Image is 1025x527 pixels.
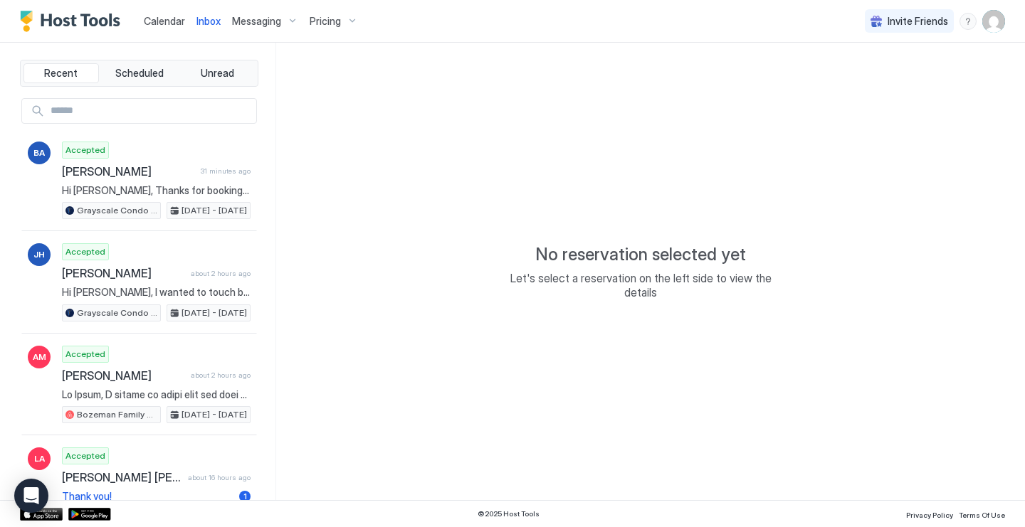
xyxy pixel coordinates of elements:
span: AM [33,351,46,363]
span: about 2 hours ago [191,371,251,380]
span: Accepted [65,245,105,258]
span: Messaging [232,15,281,28]
button: Unread [179,63,255,83]
span: [PERSON_NAME] [62,164,195,179]
span: Accepted [65,348,105,361]
span: JH [33,248,45,261]
a: Calendar [144,14,185,28]
span: Accepted [65,144,105,156]
a: Inbox [196,14,221,28]
div: menu [960,13,977,30]
span: 1 [243,491,247,501]
span: Privacy Policy [906,511,953,519]
span: Grayscale Condo [STREET_ADDRESS] · Clean [GEOGRAPHIC_DATA] Condo - Best Value, Great Sleep [77,204,157,217]
div: tab-group [20,60,258,87]
span: Calendar [144,15,185,27]
span: Bozeman Family Rancher [77,408,157,421]
input: Input Field [45,99,256,123]
span: Invite Friends [888,15,948,28]
a: Host Tools Logo [20,11,127,32]
span: Scheduled [115,67,164,80]
span: Accepted [65,449,105,462]
span: Inbox [196,15,221,27]
div: User profile [982,10,1005,33]
a: Privacy Policy [906,506,953,521]
span: Unread [201,67,234,80]
span: [DATE] - [DATE] [182,204,247,217]
a: App Store [20,508,63,521]
a: Terms Of Use [959,506,1005,521]
span: © 2025 Host Tools [478,509,540,518]
span: [PERSON_NAME] [62,368,185,383]
span: [DATE] - [DATE] [182,408,247,421]
div: Open Intercom Messenger [14,479,48,513]
span: Hi [PERSON_NAME], Thanks for booking our place. I'll send you more details including check-in ins... [62,184,251,197]
span: LA [34,452,45,465]
span: [PERSON_NAME] [PERSON_NAME] [62,470,182,484]
span: [DATE] - [DATE] [182,307,247,319]
button: Recent [23,63,99,83]
button: Scheduled [102,63,177,83]
span: Terms Of Use [959,511,1005,519]
span: Let's select a reservation on the left side to view the details [498,271,783,299]
span: Recent [44,67,78,80]
span: [PERSON_NAME] [62,266,185,280]
span: No reservation selected yet [535,244,746,265]
span: Lo Ipsum, D sitame co adipi elit sed doei tem inci utla etdoloremag aliqu enim admi. Ven qui nost... [62,388,251,401]
span: Hi [PERSON_NAME], I wanted to touch base and give you some more information about your stay. You ... [62,286,251,299]
span: about 2 hours ago [191,269,251,278]
span: about 16 hours ago [188,473,251,482]
span: 31 minutes ago [201,166,251,176]
span: Pricing [310,15,341,28]
span: Thank you! [62,490,233,503]
span: Grayscale Condo [STREET_ADDRESS] · Clean [GEOGRAPHIC_DATA] Condo - Best Value, Great Sleep [77,307,157,319]
span: BA [33,147,45,159]
a: Google Play Store [68,508,111,521]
